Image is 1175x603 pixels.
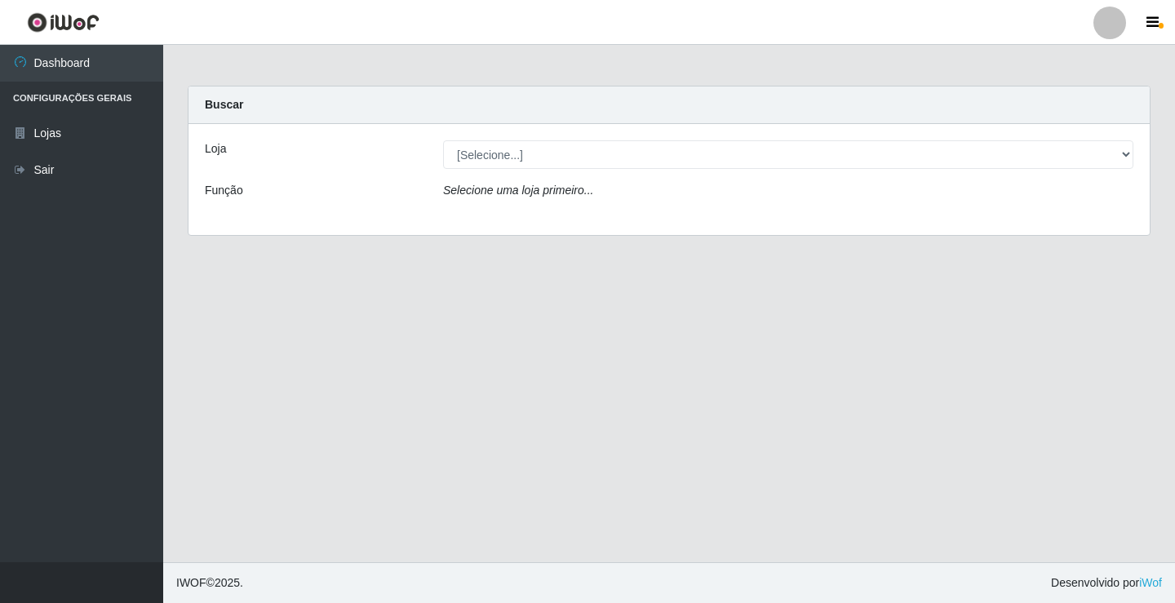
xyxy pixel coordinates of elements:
strong: Buscar [205,98,243,111]
label: Loja [205,140,226,157]
img: CoreUI Logo [27,12,100,33]
span: Desenvolvido por [1051,574,1162,592]
span: IWOF [176,576,206,589]
i: Selecione uma loja primeiro... [443,184,593,197]
a: iWof [1139,576,1162,589]
label: Função [205,182,243,199]
span: © 2025 . [176,574,243,592]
